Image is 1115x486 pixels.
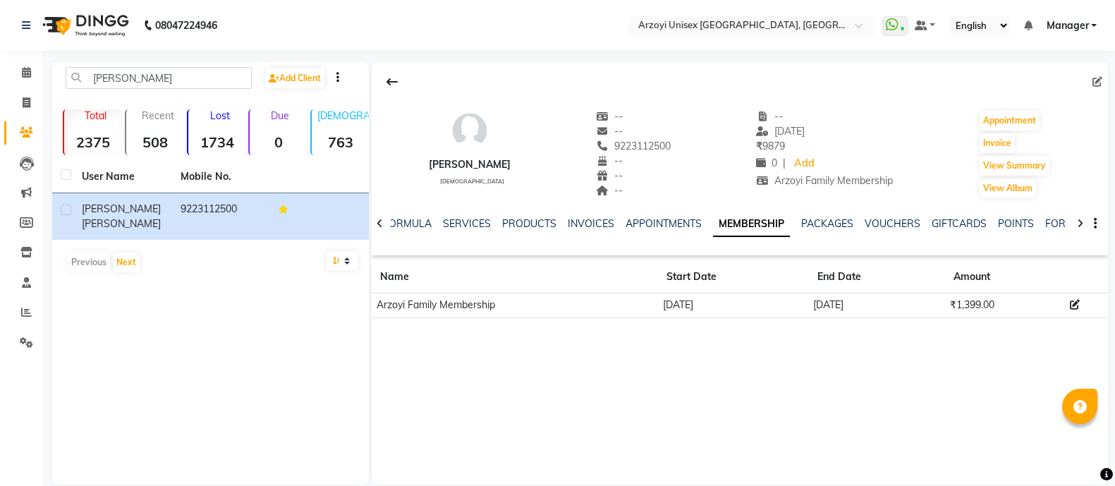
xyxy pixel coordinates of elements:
span: -- [596,184,623,197]
span: | [783,156,786,171]
strong: 1734 [188,133,246,151]
a: Add Client [265,68,324,88]
strong: 508 [126,133,184,151]
b: 08047224946 [155,6,217,45]
span: Manager [1046,18,1088,33]
p: [DEMOGRAPHIC_DATA] [317,109,370,122]
p: Recent [132,109,184,122]
th: User Name [73,161,172,193]
span: 9879 [756,140,785,152]
strong: 0 [250,133,307,151]
th: Name [372,261,658,293]
span: [DATE] [756,125,805,138]
a: PRODUCTS [502,217,556,230]
span: 9223112500 [596,140,671,152]
span: -- [596,154,623,167]
span: -- [596,125,623,138]
a: Add [791,154,816,174]
span: Arzoyi Family Membership [756,174,893,187]
div: Back to Client [377,68,407,95]
strong: 2375 [64,133,122,151]
img: logo [36,6,133,45]
span: 0 [756,157,777,169]
a: FORMS [1045,217,1080,230]
th: Start Date [658,261,808,293]
a: FORMULA [383,217,432,230]
strong: 763 [312,133,370,151]
td: [DATE] [809,293,945,318]
button: Appointment [980,111,1040,130]
span: -- [756,110,783,123]
button: Next [113,253,140,272]
button: View Album [980,178,1036,198]
img: avatar [449,109,491,152]
td: ₹1,399.00 [945,293,1066,318]
td: [DATE] [658,293,808,318]
input: Search by Name/Mobile/Email/Code [66,67,252,89]
a: INVOICES [568,217,614,230]
span: [PERSON_NAME] [82,202,161,215]
a: PACKAGES [801,217,853,230]
th: Mobile No. [172,161,271,193]
button: View Summary [980,156,1049,176]
td: 9223112500 [172,193,271,240]
td: Arzoyi Family Membership [372,293,658,318]
span: ₹ [756,140,762,152]
th: End Date [809,261,945,293]
span: [DEMOGRAPHIC_DATA] [440,178,504,185]
p: Due [252,109,307,122]
a: POINTS [998,217,1034,230]
p: Lost [194,109,246,122]
a: APPOINTMENTS [626,217,702,230]
span: -- [596,169,623,182]
div: [PERSON_NAME] [429,157,511,172]
a: VOUCHERS [865,217,920,230]
button: Invoice [980,133,1015,153]
th: Amount [945,261,1066,293]
a: MEMBERSHIP [713,212,790,237]
a: GIFTCARDS [932,217,987,230]
span: -- [596,110,623,123]
p: Total [70,109,122,122]
span: [PERSON_NAME] [82,217,161,230]
a: SERVICES [443,217,491,230]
